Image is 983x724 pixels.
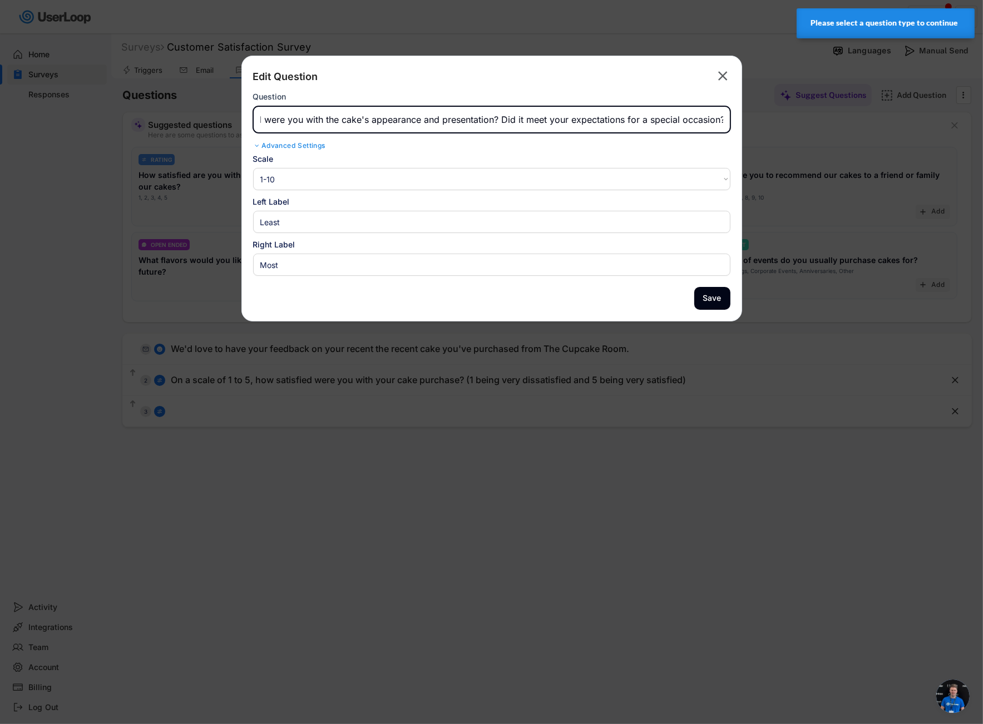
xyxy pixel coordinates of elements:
div: Edit Question [253,70,318,83]
div: Open chat [936,680,970,713]
strong: Please select a question type to continue [811,18,958,27]
div: Scale [253,153,730,165]
div: Question [253,92,286,102]
input: Type your question here... [253,106,730,133]
div: Advanced Settings [253,141,730,150]
div: Right Label [253,239,730,250]
button:  [715,67,730,85]
text:  [718,68,728,84]
button: Save [694,287,730,310]
div: Left Label [253,196,730,207]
